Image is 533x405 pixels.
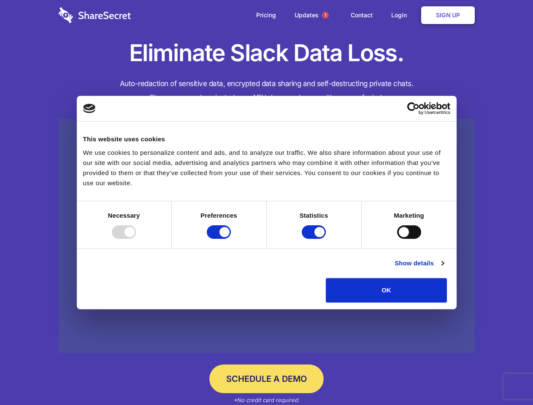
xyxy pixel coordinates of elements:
h4: Auto-redaction of sensitive data, encrypted data sharing and self-destructing private chats. Shar... [59,77,475,105]
em: *No credit card required. [233,397,300,403]
img: logo-wordmark-white-trans-d4663122ce5f474addd5e946df7df03e33cb6a1c49d2221995e7729f52c070b2.svg [59,7,131,23]
a: Contact [342,2,381,28]
strong: Necessary [108,212,140,219]
button: OK [326,278,447,302]
a: Schedule a Demo [209,364,324,393]
strong: Statistics [300,212,328,219]
a: Usercentrics Cookiebot - opens in a new window [376,102,450,115]
a: Show details [395,258,444,268]
img: logo [83,104,96,113]
strong: Marketing [394,212,424,219]
h1: Eliminate Slack Data Loss. [59,38,475,68]
div: This website uses cookies [83,134,450,144]
strong: Preferences [200,212,237,219]
div: We use cookies to personalize content and ads, and to analyze our traffic. We also share informat... [83,148,450,188]
a: Wistia video thumbnail [59,119,475,353]
a: Sign Up [421,6,475,24]
a: Login [383,2,419,28]
span: 1 [322,12,329,19]
a: Pricing [248,2,284,28]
